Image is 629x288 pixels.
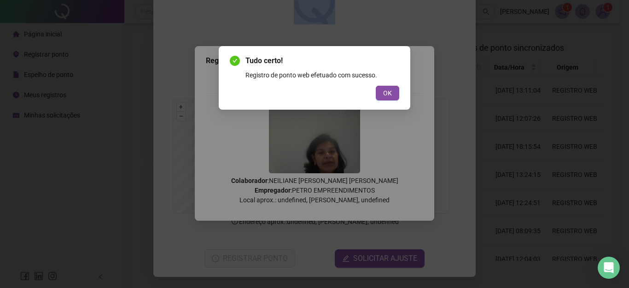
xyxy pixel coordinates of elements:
button: OK [376,86,399,100]
span: Tudo certo! [245,55,399,66]
div: Registro de ponto web efetuado com sucesso. [245,70,399,80]
span: OK [383,88,392,98]
span: check-circle [230,56,240,66]
div: Open Intercom Messenger [598,257,620,279]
